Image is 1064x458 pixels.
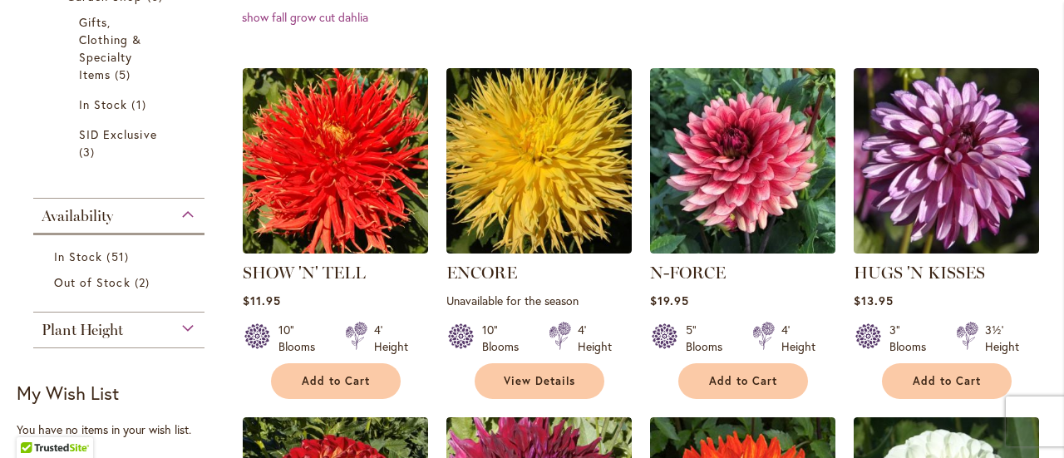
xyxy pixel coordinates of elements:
[854,293,894,308] span: $13.95
[686,322,732,355] div: 5" Blooms
[17,421,231,438] div: You have no items in your wish list.
[475,363,604,399] a: View Details
[242,9,368,25] a: show fall grow cut dahlia
[278,322,325,355] div: 10" Blooms
[243,241,428,257] a: SHOW 'N' TELL
[79,96,163,113] a: In Stock
[446,263,517,283] a: ENCORE
[985,322,1019,355] div: 3½' Height
[131,96,150,113] span: 1
[79,14,142,82] span: Gifts, Clothing & Specialty Items
[482,322,529,355] div: 10" Blooms
[79,143,99,160] span: 3
[54,274,131,290] span: Out of Stock
[446,241,632,257] a: ENCORE
[854,68,1039,254] img: HUGS 'N KISSES
[17,381,119,405] strong: My Wish List
[650,293,689,308] span: $19.95
[243,263,366,283] a: SHOW 'N' TELL
[271,363,401,399] button: Add to Cart
[79,126,163,160] a: SID Exclusive
[913,374,981,388] span: Add to Cart
[781,322,815,355] div: 4' Height
[446,68,632,254] img: ENCORE
[882,363,1012,399] button: Add to Cart
[302,374,370,388] span: Add to Cart
[135,273,154,291] span: 2
[54,248,188,265] a: In Stock 51
[42,321,123,339] span: Plant Height
[106,248,132,265] span: 51
[374,322,408,355] div: 4' Height
[709,374,777,388] span: Add to Cart
[504,374,575,388] span: View Details
[79,13,163,83] a: Gifts, Clothing &amp; Specialty Items
[42,207,113,225] span: Availability
[889,322,936,355] div: 3" Blooms
[578,322,612,355] div: 4' Height
[243,68,428,254] img: SHOW 'N' TELL
[54,249,102,264] span: In Stock
[79,96,127,112] span: In Stock
[650,263,726,283] a: N-FORCE
[854,263,985,283] a: HUGS 'N KISSES
[115,66,135,83] span: 5
[446,293,632,308] p: Unavailable for the season
[54,273,188,291] a: Out of Stock 2
[650,68,835,254] img: N-FORCE
[650,241,835,257] a: N-FORCE
[12,399,59,446] iframe: Launch Accessibility Center
[678,363,808,399] button: Add to Cart
[854,241,1039,257] a: HUGS 'N KISSES
[79,126,157,142] span: SID Exclusive
[243,293,281,308] span: $11.95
